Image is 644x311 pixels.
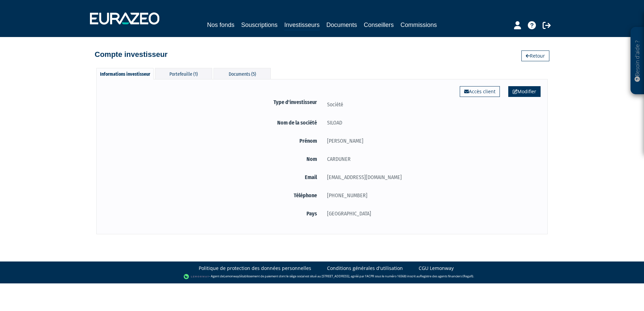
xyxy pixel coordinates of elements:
img: 1732889491-logotype_eurazeo_blanc_rvb.png [90,12,159,25]
div: - Agent de (établissement de paiement dont le siège social est situé au [STREET_ADDRESS], agréé p... [7,273,637,280]
div: Documents (5) [214,68,271,79]
div: [EMAIL_ADDRESS][DOMAIN_NAME] [322,173,541,181]
label: Type d'investisseur [103,98,322,106]
label: Pays [103,209,322,218]
a: Lemonway [224,274,239,279]
label: Nom [103,155,322,163]
p: Besoin d'aide ? [634,31,641,91]
img: logo-lemonway.png [184,273,210,280]
a: CGU Lemonway [419,265,454,272]
label: Email [103,173,322,181]
div: Société [322,100,541,109]
div: CARDUNER [322,155,541,163]
label: Prénom [103,137,322,145]
a: Retour [521,50,549,61]
div: Informations investisseur [96,68,154,79]
a: Nos fonds [207,20,234,30]
label: Nom de la société [103,118,322,127]
div: SILOAD [322,118,541,127]
a: Documents [326,20,357,30]
a: Modifier [508,86,541,97]
a: Conseillers [364,20,394,30]
a: Registre des agents financiers (Regafi) [420,274,473,279]
div: [GEOGRAPHIC_DATA] [322,209,541,218]
a: Politique de protection des données personnelles [199,265,311,272]
div: [PHONE_NUMBER] [322,191,541,200]
a: Souscriptions [241,20,278,30]
a: Accès client [460,86,500,97]
a: Investisseurs [284,20,320,31]
h4: Compte investisseur [95,50,167,59]
div: Portefeuille (1) [155,68,212,79]
label: Téléphone [103,191,322,200]
div: [PERSON_NAME] [322,137,541,145]
a: Conditions générales d'utilisation [327,265,403,272]
a: Commissions [400,20,437,30]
